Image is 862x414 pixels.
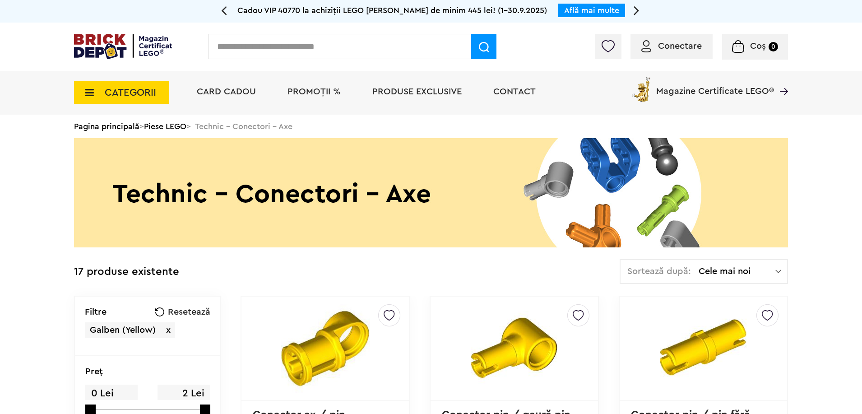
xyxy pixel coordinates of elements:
span: Cele mai noi [699,267,775,276]
span: 2 Lei [158,385,210,402]
img: Conector pin / gaură pin unghi 0 [471,304,557,391]
p: Filtre [85,307,107,316]
span: Sortează după: [627,267,691,276]
img: Conector ax / pin articulaţie [269,304,382,393]
span: Magazine Certificate LEGO® [656,75,774,96]
span: Resetează [168,307,210,316]
small: 0 [769,42,778,51]
div: > > Technic - Conectori - Axe [74,115,788,138]
span: x [166,326,171,335]
a: PROMOȚII % [287,87,341,96]
a: Piese LEGO [144,122,186,130]
a: Contact [493,87,536,96]
a: Conectare [641,42,702,51]
a: Card Cadou [197,87,256,96]
span: 0 Lei [85,385,138,402]
a: Magazine Certificate LEGO® [774,75,788,84]
div: 17 produse existente [74,259,179,285]
a: Produse exclusive [372,87,462,96]
span: Cadou VIP 40770 la achiziții LEGO [PERSON_NAME] de minim 445 lei! (1-30.9.2025) [237,6,547,14]
p: Preţ [85,367,103,376]
img: Conector pin / pin fără fricţiune [660,304,746,391]
span: Conectare [658,42,702,51]
img: Technic - Conectori - Axe [74,138,788,247]
span: Galben (Yellow) [90,326,156,335]
span: CATEGORII [105,88,156,98]
a: Află mai multe [564,6,619,14]
span: Coș [750,42,766,51]
a: Pagina principală [74,122,139,130]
